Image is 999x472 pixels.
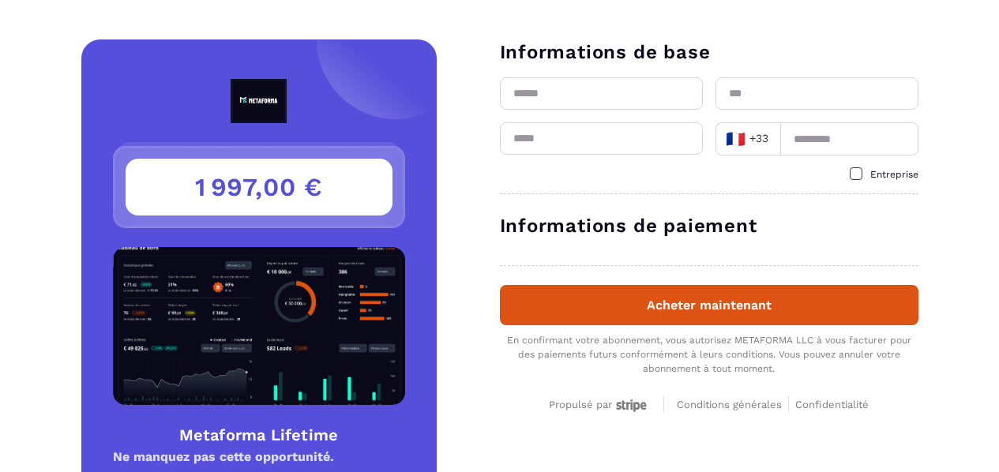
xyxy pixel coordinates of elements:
[677,399,782,410] span: Conditions générales
[500,39,918,65] h3: Informations de base
[126,159,392,215] h3: 1 997,00 €
[549,399,651,412] div: Propulsé par
[795,399,869,410] span: Confidentialité
[725,128,769,150] span: +33
[113,247,405,405] img: Product Image
[500,333,918,376] div: En confirmant votre abonnement, vous autorisez METAFORMA LLC à vous facturer pour des paiements f...
[113,424,405,446] h4: Metaforma Lifetime
[870,169,918,180] span: Entreprise
[795,396,869,411] a: Confidentialité
[113,449,334,464] strong: Ne manquez pas cette opportunité.
[726,128,745,150] span: 🇫🇷
[677,396,789,411] a: Conditions générales
[549,396,651,411] a: Propulsé par
[194,79,324,123] img: logo
[715,122,780,155] div: Search for option
[500,285,918,325] button: Acheter maintenant
[500,213,918,238] h3: Informations de paiement
[772,127,775,151] input: Search for option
